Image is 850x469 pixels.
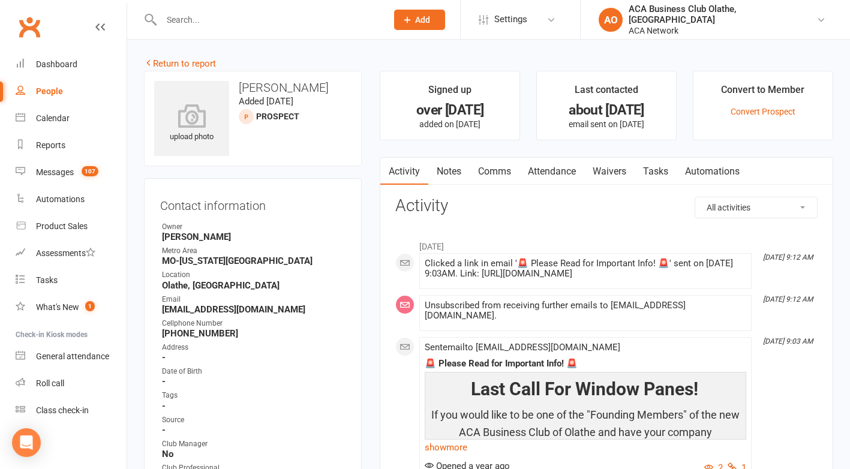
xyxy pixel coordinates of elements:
[162,414,346,426] div: Source
[470,158,519,185] a: Comms
[162,438,346,450] div: Club Manager
[256,112,299,121] snap: prospect
[731,107,795,116] a: Convert Prospect
[82,166,98,176] span: 107
[85,301,95,311] span: 1
[36,275,58,285] div: Tasks
[635,158,677,185] a: Tasks
[16,370,127,397] a: Roll call
[575,82,638,104] div: Last contacted
[36,405,89,415] div: Class check-in
[162,232,346,242] strong: [PERSON_NAME]
[677,158,748,185] a: Automations
[14,12,44,42] a: Clubworx
[16,105,127,132] a: Calendar
[162,352,346,363] strong: -
[16,51,127,78] a: Dashboard
[584,158,635,185] a: Waivers
[395,197,818,215] h3: Activity
[158,11,379,28] input: Search...
[36,194,85,204] div: Automations
[16,240,127,267] a: Assessments
[154,81,352,94] h3: [PERSON_NAME]
[239,96,293,107] time: Added [DATE]
[16,213,127,240] a: Product Sales
[162,366,346,377] div: Date of Birth
[394,10,445,30] button: Add
[391,104,509,116] div: over [DATE]
[425,342,620,353] span: Sent email to [EMAIL_ADDRESS][DOMAIN_NAME]
[16,267,127,294] a: Tasks
[425,258,746,279] div: Clicked a link in email '🚨 Please Read for Important Info! 🚨' sent on [DATE] 9:03AM. Link: [URL][...
[548,104,665,116] div: about [DATE]
[428,82,471,104] div: Signed up
[425,439,746,456] a: show more
[519,158,584,185] a: Attendance
[162,376,346,387] strong: -
[162,390,346,401] div: Tags
[36,221,88,231] div: Product Sales
[428,158,470,185] a: Notes
[16,343,127,370] a: General attendance kiosk mode
[471,378,698,399] span: Last Call For Window Panes!
[12,428,41,457] div: Open Intercom Messenger
[391,119,509,129] p: added on [DATE]
[162,280,346,291] strong: Olathe, [GEOGRAPHIC_DATA]
[162,449,346,459] strong: No
[36,167,74,177] div: Messages
[629,4,816,25] div: ACA Business Club Olathe, [GEOGRAPHIC_DATA]
[36,378,64,388] div: Roll call
[154,104,229,143] div: upload photo
[162,255,346,266] strong: MO-[US_STATE][GEOGRAPHIC_DATA]
[162,221,346,233] div: Owner
[415,15,430,25] span: Add
[763,337,813,345] i: [DATE] 9:03 AM
[162,425,346,435] strong: -
[16,159,127,186] a: Messages 107
[36,59,77,69] div: Dashboard
[425,300,746,321] div: Unsubscribed from receiving further emails to [EMAIL_ADDRESS][DOMAIN_NAME].
[425,359,746,369] div: 🚨 Please Read for Important Info! 🚨
[36,86,63,96] div: People
[36,140,65,150] div: Reports
[162,245,346,257] div: Metro Area
[16,132,127,159] a: Reports
[160,194,346,212] h3: Contact information
[36,302,79,312] div: What's New
[16,186,127,213] a: Automations
[162,269,346,281] div: Location
[36,248,95,258] div: Assessments
[162,294,346,305] div: Email
[629,25,816,36] div: ACA Network
[494,6,527,33] span: Settings
[162,328,346,339] strong: [PHONE_NUMBER]
[36,351,109,361] div: General attendance
[36,113,70,123] div: Calendar
[16,397,127,424] a: Class kiosk mode
[144,58,216,69] a: Return to report
[395,234,818,253] li: [DATE]
[763,253,813,261] i: [DATE] 9:12 AM
[16,78,127,105] a: People
[599,8,623,32] div: AO
[162,342,346,353] div: Address
[763,295,813,303] i: [DATE] 9:12 AM
[548,119,665,129] p: email sent on [DATE]
[380,158,428,185] a: Activity
[721,82,804,104] div: Convert to Member
[162,304,346,315] strong: [EMAIL_ADDRESS][DOMAIN_NAME]
[16,294,127,321] a: What's New1
[162,318,346,329] div: Cellphone Number
[162,401,346,411] strong: -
